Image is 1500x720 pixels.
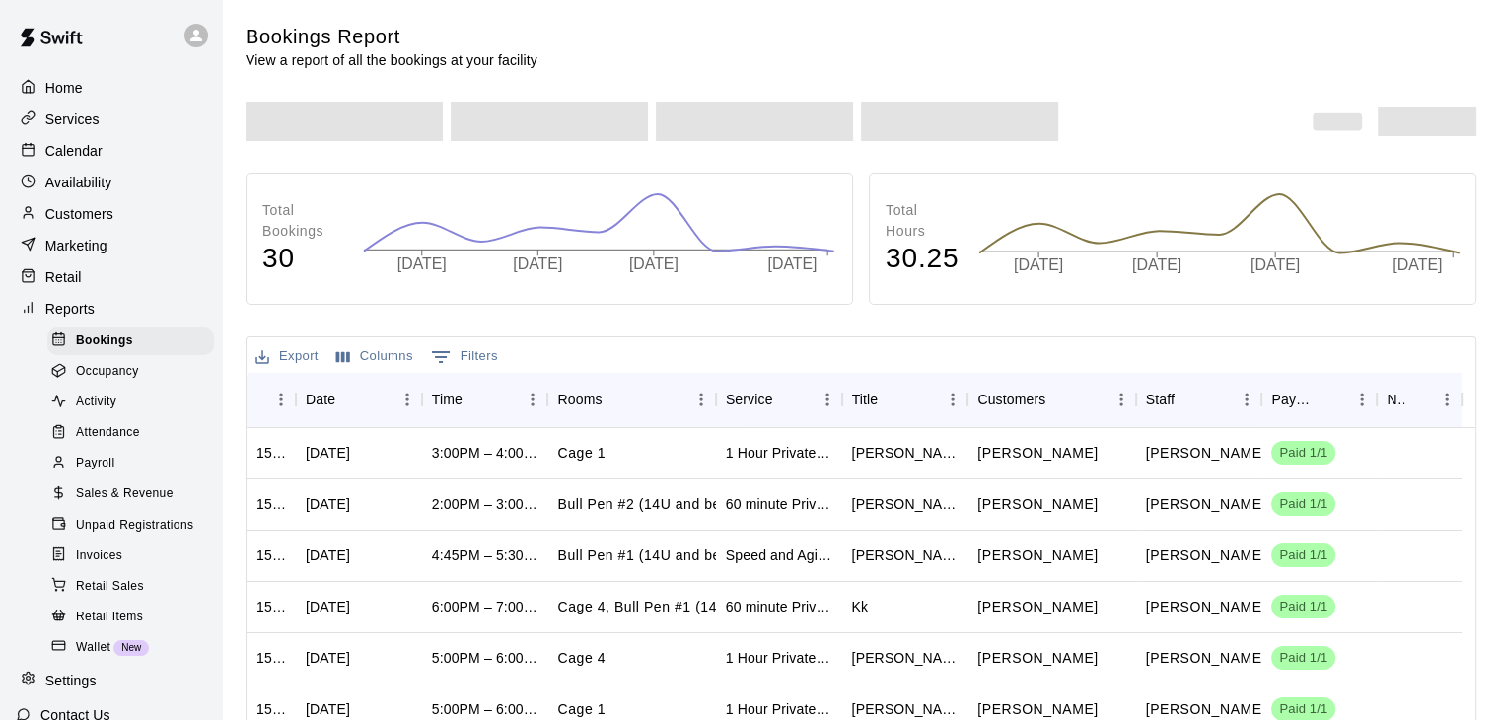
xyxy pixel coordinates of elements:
[977,494,1098,515] p: Jacob Evans
[977,372,1045,427] div: Customers
[331,341,418,372] button: Select columns
[113,642,149,653] span: New
[518,385,547,414] button: Menu
[603,386,630,413] button: Sort
[852,372,879,427] div: Title
[45,299,95,319] p: Reports
[47,634,214,662] div: WalletNew
[47,325,222,356] a: Bookings
[977,443,1098,464] p: Aiden Pitts
[557,597,818,617] p: Cage 4, Bull Pen #1 (14U and below), Bull Pen #2 (14U and below)
[1146,648,1266,669] p: Justin Trevino
[246,24,537,50] h5: Bookings Report
[726,494,832,514] div: 60 minute Private Lesson (Pitching-Baseball)
[256,494,286,514] div: 1510264
[1271,546,1335,565] span: Paid 1/1
[432,597,538,616] div: 6:00PM – 7:00PM
[256,443,286,463] div: 1511289
[76,331,133,351] span: Bookings
[335,386,363,413] button: Sort
[1271,598,1335,616] span: Paid 1/1
[306,494,350,514] div: Fri, Oct 10, 2025
[557,545,748,566] p: Bull Pen #1 (14U and below)
[631,255,680,272] tspan: [DATE]
[256,597,286,616] div: 1506457
[47,573,214,601] div: Retail Sales
[76,484,174,504] span: Sales & Revenue
[247,372,296,427] div: ID
[1146,597,1266,617] p: Vanna Mills
[852,545,959,565] div: Weston Ibrom
[1347,385,1377,414] button: Menu
[1377,372,1461,427] div: Notes
[76,423,140,443] span: Attendance
[16,231,206,260] div: Marketing
[47,510,222,540] a: Unpaid Registrations
[47,542,214,570] div: Invoices
[852,443,959,463] div: Aiden Pitts
[771,255,821,272] tspan: [DATE]
[16,105,206,134] div: Services
[1107,385,1136,414] button: Menu
[938,385,967,414] button: Menu
[47,418,222,449] a: Attendance
[852,699,959,719] div: Owen Osuna
[16,73,206,103] a: Home
[557,443,606,464] p: Cage 1
[726,443,832,463] div: 1 Hour Private Lesson (Baseball / Softball fielding and hitting)
[422,372,548,427] div: Time
[557,372,602,427] div: Rooms
[1175,386,1202,413] button: Sort
[1394,256,1444,273] tspan: [DATE]
[76,608,143,627] span: Retail Items
[1232,385,1261,414] button: Menu
[306,597,350,616] div: Wed, Oct 08, 2025
[45,267,82,287] p: Retail
[16,262,206,292] a: Retail
[16,294,206,324] a: Reports
[1133,256,1182,273] tspan: [DATE]
[1014,256,1063,273] tspan: [DATE]
[47,604,214,631] div: Retail Items
[306,372,335,427] div: Date
[76,638,110,658] span: Wallet
[296,372,422,427] div: Date
[306,699,350,719] div: Fri, Oct 10, 2025
[426,341,503,373] button: Show filters
[262,242,343,276] h4: 30
[1146,372,1175,427] div: Staff
[726,372,773,427] div: Service
[557,699,606,720] p: Cage 1
[246,50,537,70] p: View a report of all the bookings at your facility
[1045,386,1073,413] button: Sort
[1146,494,1266,515] p: Justin Trevino
[878,386,905,413] button: Sort
[306,648,350,668] div: Fri, Oct 10, 2025
[1136,372,1262,427] div: Staff
[16,666,206,695] a: Settings
[773,386,801,413] button: Sort
[432,372,463,427] div: Time
[47,356,222,387] a: Occupancy
[432,494,538,514] div: 2:00PM – 3:00PM
[686,385,716,414] button: Menu
[557,648,606,669] p: Cage 4
[262,200,343,242] p: Total Bookings
[1251,256,1301,273] tspan: [DATE]
[397,255,447,272] tspan: [DATE]
[47,419,214,447] div: Attendance
[1320,386,1347,413] button: Sort
[76,516,193,536] span: Unpaid Registrations
[45,78,83,98] p: Home
[1271,495,1335,514] span: Paid 1/1
[266,385,296,414] button: Menu
[886,200,959,242] p: Total Hours
[47,449,222,479] a: Payroll
[842,372,968,427] div: Title
[47,512,214,540] div: Unpaid Registrations
[16,168,206,197] a: Availability
[716,372,842,427] div: Service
